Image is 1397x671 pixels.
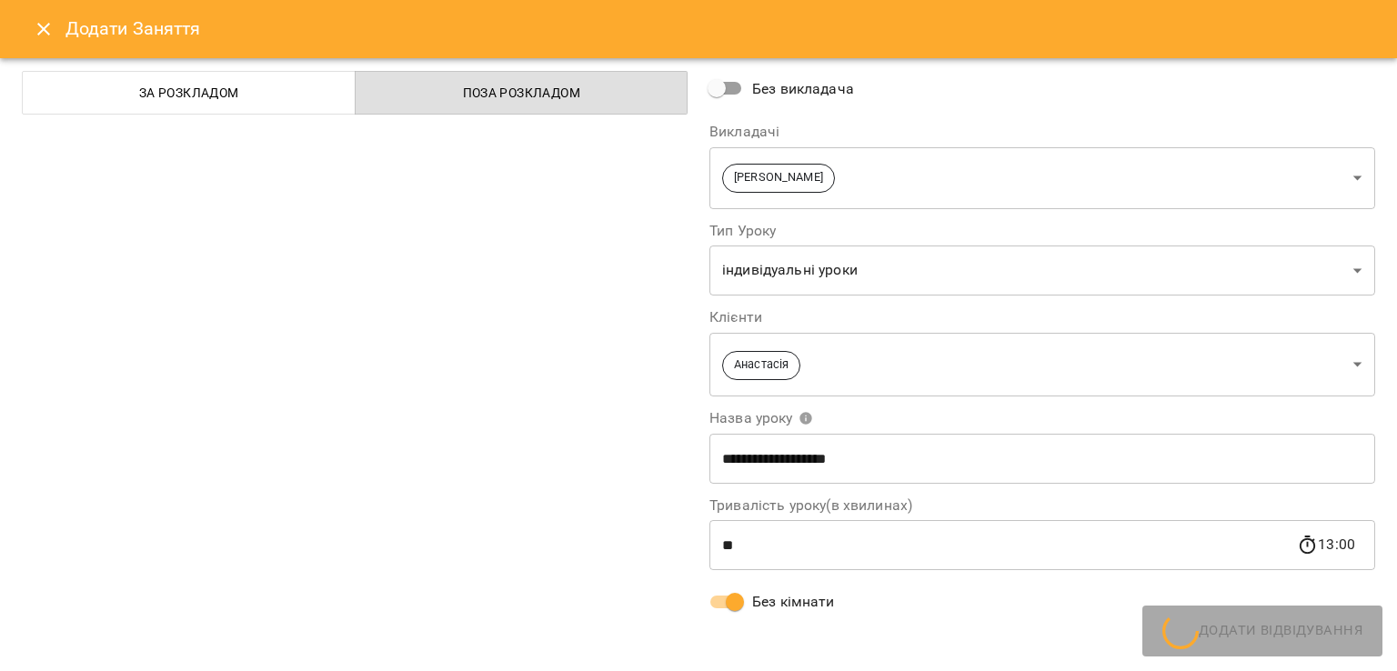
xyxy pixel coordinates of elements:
[709,245,1375,296] div: індивідуальні уроки
[34,82,345,104] span: За розкладом
[65,15,1375,43] h6: Додати Заняття
[709,224,1375,238] label: Тип Уроку
[709,146,1375,209] div: [PERSON_NAME]
[752,78,854,100] span: Без викладача
[709,332,1375,396] div: Анастасія
[367,82,678,104] span: Поза розкладом
[723,169,834,186] span: [PERSON_NAME]
[709,125,1375,139] label: Викладачі
[22,7,65,51] button: Close
[709,411,813,426] span: Назва уроку
[799,411,813,426] svg: Вкажіть назву уроку або виберіть клієнтів
[22,71,356,115] button: За розкладом
[355,71,688,115] button: Поза розкладом
[709,498,1375,513] label: Тривалість уроку(в хвилинах)
[709,310,1375,325] label: Клієнти
[723,356,799,374] span: Анастасія
[752,591,835,613] span: Без кімнати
